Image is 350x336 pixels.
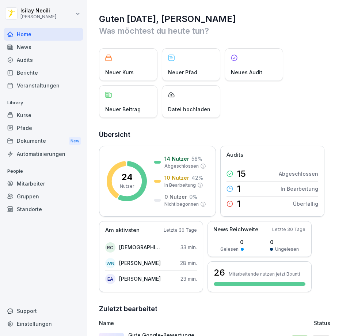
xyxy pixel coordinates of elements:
[4,97,83,109] p: Library
[119,259,161,267] p: [PERSON_NAME]
[270,238,299,246] p: 0
[99,13,339,25] h1: Guten [DATE], [PERSON_NAME]
[99,130,339,140] h2: Übersicht
[314,319,330,327] p: Status
[4,53,83,66] a: Audits
[180,243,197,251] p: 33 min.
[105,258,115,268] div: WN
[227,151,243,159] p: Audits
[272,226,305,233] p: Letzte 30 Tage
[4,79,83,92] a: Veranstaltungen
[164,201,199,208] p: Nicht begonnen
[99,25,339,37] p: Was möchtest du heute tun?
[168,105,210,113] p: Datei hochladen
[213,225,258,234] p: News Reichweite
[4,177,83,190] a: Mitarbeiter
[220,246,239,253] p: Gelesen
[4,41,83,53] a: News
[99,304,339,314] h2: Zuletzt bearbeitet
[180,259,197,267] p: 28 min.
[191,155,202,163] p: 58 %
[164,182,196,188] p: In Bearbeitung
[119,275,161,283] p: [PERSON_NAME]
[105,68,134,76] p: Neuer Kurs
[231,68,262,76] p: Neues Audit
[20,8,56,14] p: Isilay Necili
[4,109,83,122] a: Kurse
[279,170,318,178] p: Abgeschlossen
[4,66,83,79] a: Berichte
[119,243,161,251] p: [DEMOGRAPHIC_DATA] Choriev
[293,200,318,208] p: Überfällig
[120,183,134,190] p: Nutzer
[164,174,189,182] p: 10 Nutzer
[20,14,56,19] p: [PERSON_NAME]
[4,134,83,148] div: Dokumente
[164,193,187,201] p: 0 Nutzer
[214,266,225,279] h3: 26
[164,227,197,234] p: Letzte 30 Tage
[229,271,300,277] p: Mitarbeitende nutzen jetzt Bounti
[105,242,115,253] div: RC
[180,275,197,283] p: 23 min.
[168,68,197,76] p: Neuer Pfad
[237,169,246,178] p: 15
[275,246,299,253] p: Ungelesen
[164,163,199,169] p: Abgeschlossen
[105,226,140,235] p: Am aktivsten
[4,28,83,41] a: Home
[237,199,241,208] p: 1
[105,105,141,113] p: Neuer Beitrag
[105,274,115,284] div: EA
[69,137,81,145] div: New
[4,134,83,148] a: DokumenteNew
[191,174,203,182] p: 42 %
[220,238,244,246] p: 0
[99,319,247,327] p: Name
[164,155,189,163] p: 14 Nutzer
[4,203,83,216] a: Standorte
[4,148,83,160] a: Automatisierungen
[237,184,241,193] p: 1
[189,193,197,201] p: 0 %
[4,122,83,134] a: Pfade
[4,165,83,177] p: People
[281,185,318,193] p: In Bearbeitung
[4,317,83,330] a: Einstellungen
[4,190,83,203] a: Gruppen
[121,173,133,182] p: 24
[4,305,83,317] div: Support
